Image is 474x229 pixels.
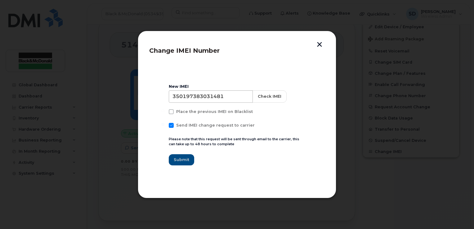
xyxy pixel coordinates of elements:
button: Check IMEI [253,90,287,103]
span: Send IMEI change request to carrier [176,123,255,128]
small: Please note that this request will be sent through email to the carrier, this can take up to 48 h... [169,137,299,146]
input: Send IMEI change request to carrier [161,123,164,126]
span: Submit [174,157,189,163]
button: Submit [169,154,194,165]
span: Change IMEI Number [149,47,220,54]
input: Place the previous IMEI on Blacklist [161,109,164,112]
span: Place the previous IMEI on Blacklist [176,109,253,114]
div: New IMEI [169,84,305,89]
